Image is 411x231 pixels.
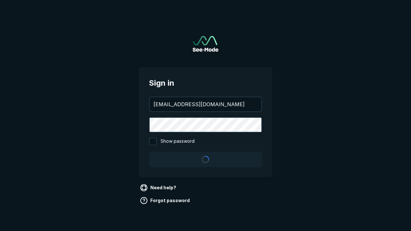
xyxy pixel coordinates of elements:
a: Forgot password [139,195,192,206]
a: Need help? [139,183,179,193]
span: Sign in [149,77,262,89]
a: Go to sign in [193,36,218,52]
img: See-Mode Logo [193,36,218,52]
span: Show password [161,138,195,145]
input: your@email.com [150,97,261,111]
